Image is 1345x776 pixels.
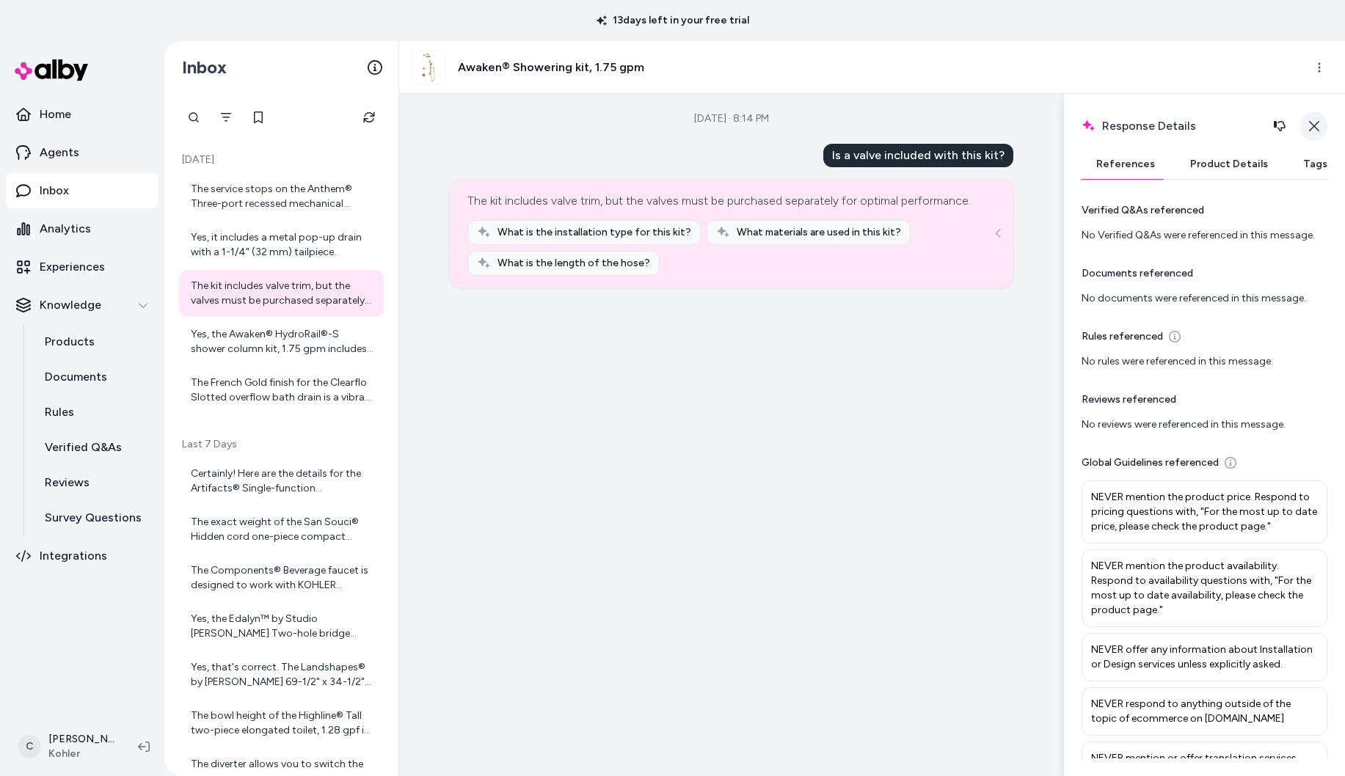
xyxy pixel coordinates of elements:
a: The bowl height of the Highline® Tall two-piece elongated toilet, 1.28 gpf is 2-1/2" (63.5 mm) ta... [179,700,384,747]
a: Reviews [30,465,158,500]
div: The French Gold finish for the Clearflo Slotted overflow bath drain is a vibrant finish, which ty... [191,376,375,405]
button: See more [990,224,1007,242]
p: Documents referenced [1082,266,1193,281]
span: What is the installation type for this kit? [497,225,691,240]
a: The French Gold finish for the Clearflo Slotted overflow bath drain is a vibrant finish, which ty... [179,367,384,414]
p: Analytics [40,220,91,238]
div: Yes, that's correct. The Landshapes® by [PERSON_NAME] 69-1/2" x 34-1/2" freestanding bath is made... [191,660,375,689]
a: Yes, the Awaken® HydroRail®-S shower column kit, 1.75 gpm includes the Awaken® 60" ribbon hose as... [179,318,384,365]
p: Products [45,333,95,351]
div: No rules were referenced in this message. [1082,354,1327,369]
h2: Inbox [182,56,227,78]
p: Inbox [40,182,69,200]
div: The Components® Beverage faucet is designed to work with KOHLER filtration systems or as a cold w... [191,563,375,593]
a: Survey Questions [30,500,158,535]
a: Analytics [6,211,158,246]
p: Survey Questions [45,509,142,527]
img: aaf09875_rgb [412,51,445,84]
a: Integrations [6,538,158,574]
a: Rules [30,395,158,430]
p: Rules [45,403,74,421]
a: Products [30,324,158,359]
p: Last 7 Days [179,437,384,452]
a: Yes, the Edalyn™ by Studio [PERSON_NAME] Two-hole bridge kitchen sink faucet with side sprayer co... [179,603,384,650]
button: References [1082,150,1170,179]
div: Is a valve included with this kit? [823,144,1013,167]
button: Filter [211,103,241,132]
p: Reviews [45,474,90,491]
p: Knowledge [40,296,101,314]
p: Agents [40,144,79,161]
span: Kohler [48,747,114,761]
a: Inbox [6,173,158,208]
div: Yes, the Awaken® HydroRail®-S shower column kit, 1.75 gpm includes the Awaken® 60" ribbon hose as... [191,327,375,356]
button: Refresh [354,103,384,132]
div: The bowl height of the Highline® Tall two-piece elongated toilet, 1.28 gpf is 2-1/2" (63.5 mm) ta... [191,709,375,738]
div: Certainly! Here are the details for the Artifacts® Single-function showerhead, 2.5 gpm: - Single-... [191,466,375,496]
p: NEVER offer any information about Installation or Design services unless explicitly asked. [1091,643,1318,672]
span: What materials are used in this kit? [737,225,901,240]
span: What is the length of the hose? [497,256,650,271]
a: Documents [30,359,158,395]
p: 13 days left in your free trial [588,13,758,28]
p: Home [40,106,71,123]
div: [DATE] · 8:14 PM [694,111,769,126]
p: [PERSON_NAME] [48,732,114,747]
a: Experiences [6,249,158,285]
p: NEVER mention the product availability. Respond to availability questions with, "For the most up ... [1091,559,1318,618]
img: alby Logo [15,59,88,81]
a: The exact weight of the San Souci® Hidden cord one-piece compact elongated toilet with concealed ... [179,506,384,553]
div: No documents were referenced in this message. [1082,291,1327,306]
div: Yes, it includes a metal pop-up drain with a 1-1/4" (32 mm) tailpiece. [191,230,375,260]
div: The service stops on the Anthem® Three-port recessed mechanical thermostatic valve are designed t... [191,182,375,211]
p: Global Guidelines referenced [1082,455,1219,470]
p: NEVER mention the product price. Respond to pricing questions with, "For the most up to date pric... [1091,490,1318,534]
a: Certainly! Here are the details for the Artifacts® Single-function showerhead, 2.5 gpm: - Single-... [179,458,384,505]
div: Yes, the Edalyn™ by Studio [PERSON_NAME] Two-hole bridge kitchen sink faucet with side sprayer co... [191,612,375,641]
a: Yes, it includes a metal pop-up drain with a 1-1/4" (32 mm) tailpiece. [179,222,384,268]
button: C[PERSON_NAME]Kohler [9,723,126,770]
div: The kit includes valve trim, but the valves must be purchased separately for optimal performance. [191,279,375,308]
h3: Awaken® Showering kit, 1.75 gpm [458,59,644,76]
a: The service stops on the Anthem® Three-port recessed mechanical thermostatic valve are designed t... [179,173,384,220]
p: NEVER mention or offer translation services [1091,751,1318,766]
a: The Components® Beverage faucet is designed to work with KOHLER filtration systems or as a cold w... [179,554,384,601]
p: Reviews referenced [1082,392,1176,407]
p: Verified Q&As referenced [1082,203,1204,218]
p: [DATE] [179,153,384,167]
div: No Verified Q&As were referenced in this message. [1082,228,1327,243]
p: NEVER respond to anything outside of the topic of ecommerce on [DOMAIN_NAME] [1091,697,1318,726]
a: Yes, that's correct. The Landshapes® by [PERSON_NAME] 69-1/2" x 34-1/2" freestanding bath is made... [179,651,384,698]
button: Knowledge [6,288,158,323]
a: The kit includes valve trim, but the valves must be purchased separately for optimal performance. [179,270,384,317]
p: Rules referenced [1082,329,1163,344]
a: Agents [6,135,158,170]
div: No reviews were referenced in this message. [1082,417,1327,432]
a: Home [6,97,158,132]
button: Tags [1288,150,1342,179]
div: The kit includes valve trim, but the valves must be purchased separately for optimal performance. [467,191,971,211]
h2: Response Details [1082,111,1294,141]
p: Verified Q&As [45,439,122,456]
span: C [18,735,41,758]
p: Experiences [40,258,105,276]
p: Integrations [40,547,107,565]
a: Verified Q&As [30,430,158,465]
button: Product Details [1175,150,1283,179]
div: The exact weight of the San Souci® Hidden cord one-piece compact elongated toilet with concealed ... [191,515,375,544]
p: Documents [45,368,107,386]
